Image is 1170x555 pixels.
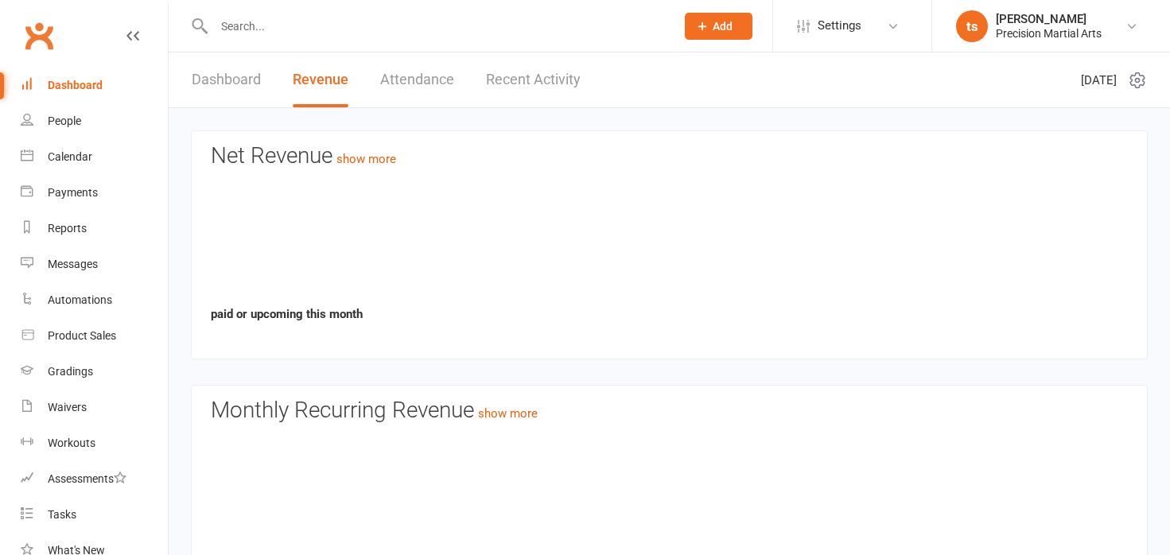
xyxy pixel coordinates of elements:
[21,497,168,533] a: Tasks
[48,365,93,378] div: Gradings
[48,186,98,199] div: Payments
[685,13,752,40] button: Add
[48,437,95,449] div: Workouts
[380,52,454,107] a: Attendance
[211,307,363,321] strong: paid or upcoming this month
[48,79,103,91] div: Dashboard
[486,52,581,107] a: Recent Activity
[48,150,92,163] div: Calendar
[48,222,87,235] div: Reports
[956,10,988,42] div: ts
[1081,71,1117,90] span: [DATE]
[19,16,59,56] a: Clubworx
[209,15,664,37] input: Search...
[21,139,168,175] a: Calendar
[48,293,112,306] div: Automations
[336,152,396,166] a: show more
[713,20,733,33] span: Add
[21,390,168,425] a: Waivers
[48,401,87,413] div: Waivers
[192,52,261,107] a: Dashboard
[211,398,1128,423] h3: Monthly Recurring Revenue
[996,26,1102,41] div: Precision Martial Arts
[818,8,861,44] span: Settings
[21,211,168,246] a: Reports
[48,508,76,521] div: Tasks
[48,329,116,342] div: Product Sales
[21,68,168,103] a: Dashboard
[48,114,81,127] div: People
[293,52,348,107] a: Revenue
[48,258,98,270] div: Messages
[21,461,168,497] a: Assessments
[21,103,168,139] a: People
[48,472,126,485] div: Assessments
[21,282,168,318] a: Automations
[996,12,1102,26] div: [PERSON_NAME]
[21,246,168,282] a: Messages
[478,406,538,421] a: show more
[211,144,1128,169] h3: Net Revenue
[21,425,168,461] a: Workouts
[21,175,168,211] a: Payments
[21,354,168,390] a: Gradings
[21,318,168,354] a: Product Sales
